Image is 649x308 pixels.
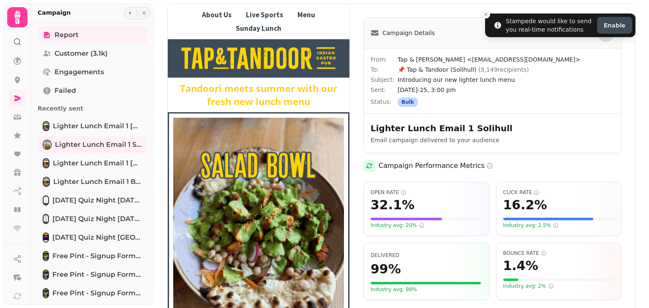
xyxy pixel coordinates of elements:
[52,288,142,298] span: Free Pint - Signup Form - [GEOGRAPHIC_DATA]
[52,251,142,261] span: Free Pint - Signup Form - [GEOGRAPHIC_DATA]
[371,197,414,213] span: 32.1 %
[44,122,49,130] img: Lighter Lunch Email 1 Portsmouth
[38,155,147,172] a: Lighter Lunch Email 1 SouthamptonLighter Lunch Email 1 [GEOGRAPHIC_DATA]
[44,159,49,168] img: Lighter Lunch Email 1 Southampton
[398,55,614,64] span: Tap & [PERSON_NAME] <[EMAIL_ADDRESS][DOMAIN_NAME]>
[371,189,482,196] span: Open Rate
[379,161,493,171] h2: Campaign Performance Metrics
[371,282,482,284] div: Visual representation of your delivery rate (99%). The fuller the bar, the better.
[398,97,418,107] div: Bulk
[38,64,147,81] a: Engagements
[52,214,142,224] span: [DATE] Quiz Night [DATE] [GEOGRAPHIC_DATA]
[38,27,147,43] a: Report
[44,233,48,242] img: Monday Quiz Night Bournemouth 3rd Aug
[398,76,614,84] span: Introducing our new lighter lunch menu
[371,97,398,107] span: Status:
[503,283,554,289] span: Industry avg: 2%
[44,252,48,260] img: Free Pint - Signup Form - Portsmouth
[503,222,559,229] span: Industry avg: 2.5%
[503,278,615,281] div: Visual representation of your bounce rate (1.4%). For bounce rate, LOWER is better. The bar is gr...
[53,177,142,187] span: Lighter Lunch Email 1 BOURNEMOUTH
[382,29,435,37] span: Campaign Details
[38,118,147,135] a: Lighter Lunch Email 1 PortsmouthLighter Lunch Email 1 [GEOGRAPHIC_DATA]
[371,222,425,229] span: Industry avg: 20%
[52,195,142,205] span: [DATE] Quiz Night [DATE] [GEOGRAPHIC_DATA]
[52,232,142,243] span: [DATE] Quiz Night [GEOGRAPHIC_DATA] [DATE]
[398,86,614,94] span: [DATE]-25, 3:00 pm
[38,101,147,116] p: Recently sent
[482,10,490,19] button: Close toast
[371,76,398,84] span: Subject:
[38,45,147,62] a: Customer (3.1k)
[371,86,398,94] span: Sent:
[371,262,401,277] span: 99 %
[478,66,529,73] span: ( 3,149 recipients)
[38,285,147,302] a: Free Pint - Signup Form - SouthamptonFree Pint - Signup Form - [GEOGRAPHIC_DATA]
[503,258,538,273] span: 1.4 %
[38,136,147,153] a: Lighter Lunch Email 1 SolihullLighter Lunch Email 1 Solihull
[38,211,147,227] a: Monday Quiz Night 4 Aug 2025 Peterborough[DATE] Quiz Night [DATE] [GEOGRAPHIC_DATA]
[371,252,399,258] span: Percentage of emails that were successfully delivered to recipients' inboxes. Higher is better.
[44,196,48,205] img: Monday Quiz Night 4th Aug 2025 Southampton
[371,122,533,134] h2: Lighter Lunch Email 1 Solihull
[503,250,615,257] span: Bounce Rate
[371,65,398,74] span: To:
[52,270,142,280] span: Free Pint - Signup Form - [GEOGRAPHIC_DATA]
[38,248,147,265] a: Free Pint - Signup Form - PortsmouthFree Pint - Signup Form - [GEOGRAPHIC_DATA]
[398,66,529,73] span: 📌 Tap & Tandoor (Solihull)
[55,140,142,150] span: Lighter Lunch Email 1 Solihull
[44,270,48,279] img: Free Pint - Signup Form - Peterborough
[44,178,49,186] img: Lighter Lunch Email 1 BOURNEMOUTH
[44,140,51,149] img: Lighter Lunch Email 1 Solihull
[503,218,615,220] div: Visual representation of your click rate (16.2%) compared to a scale of 20%. The fuller the bar, ...
[371,218,482,220] div: Visual representation of your open rate (32.1%) compared to a scale of 50%. The fuller the bar, t...
[38,266,147,283] a: Free Pint - Signup Form - PeterboroughFree Pint - Signup Form - [GEOGRAPHIC_DATA]
[55,30,79,40] span: Report
[506,17,594,34] div: Stampede would like to send you real-time notifications
[38,192,147,209] a: Monday Quiz Night 4th Aug 2025 Southampton[DATE] Quiz Night [DATE] [GEOGRAPHIC_DATA]
[44,289,48,297] img: Free Pint - Signup Form - Southampton
[55,86,76,96] span: Failed
[55,49,108,59] span: Customer (3.1k)
[371,136,587,144] p: Email campaign delivered to your audience
[38,82,147,99] a: Failed
[371,55,398,64] span: From:
[38,8,71,17] h2: Campaign
[597,17,632,34] button: Enable
[503,189,615,196] span: Click Rate
[38,173,147,190] a: Lighter Lunch Email 1 BOURNEMOUTHLighter Lunch Email 1 BOURNEMOUTH
[38,229,147,246] a: Monday Quiz Night Bournemouth 3rd Aug[DATE] Quiz Night [GEOGRAPHIC_DATA] [DATE]
[55,67,104,77] span: Engagements
[53,121,142,131] span: Lighter Lunch Email 1 [GEOGRAPHIC_DATA]
[44,215,48,223] img: Monday Quiz Night 4 Aug 2025 Peterborough
[371,286,417,293] span: Your delivery rate meets or exceeds the industry standard of 98%. Great list quality!
[503,197,547,213] span: 16.2 %
[53,158,142,168] span: Lighter Lunch Email 1 [GEOGRAPHIC_DATA]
